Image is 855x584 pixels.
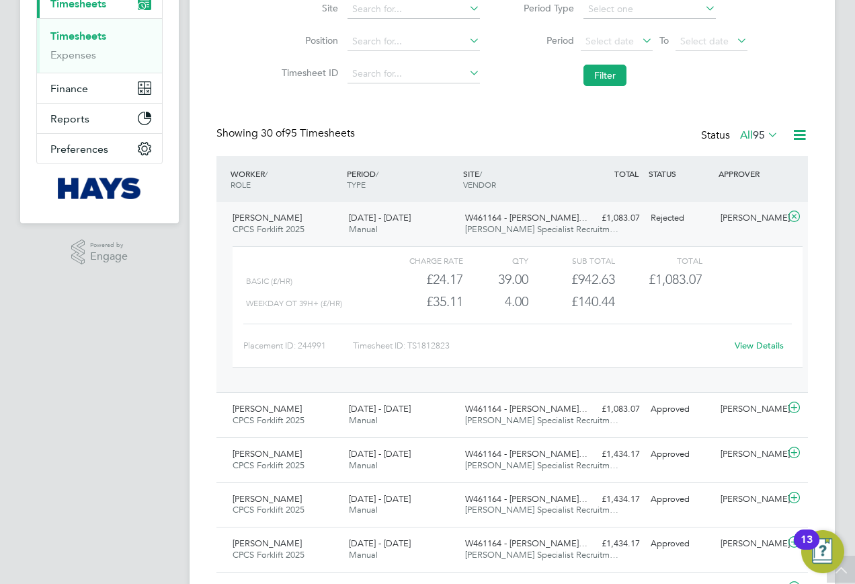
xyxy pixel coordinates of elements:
[465,223,618,235] span: [PERSON_NAME] Specialist Recruitm…
[349,223,378,235] span: Manual
[233,460,304,471] span: CPCS Forklift 2025
[278,2,338,14] label: Site
[349,460,378,471] span: Manual
[246,277,292,286] span: Basic (£/HR)
[528,291,615,313] div: £140.44
[376,252,463,268] div: Charge rate
[585,35,634,47] span: Select date
[575,488,645,511] div: £1,434.17
[701,126,781,145] div: Status
[463,252,528,268] div: QTY
[465,403,587,414] span: W461164 - [PERSON_NAME]…
[233,223,304,235] span: CPCS Forklift 2025
[645,488,715,511] div: Approved
[71,240,128,265] a: Powered byEngage
[465,493,587,505] span: W461164 - [PERSON_NAME]…
[353,335,726,357] div: Timesheet ID: TS1812823
[37,18,162,73] div: Timesheets
[278,67,338,79] label: Timesheet ID
[348,65,480,83] input: Search for...
[348,32,480,51] input: Search for...
[233,403,302,414] span: [PERSON_NAME]
[37,73,162,103] button: Finance
[376,291,463,313] div: £35.11
[233,538,302,549] span: [PERSON_NAME]
[575,398,645,421] div: £1,083.07
[37,104,162,133] button: Reports
[514,34,574,46] label: Period
[233,448,302,460] span: [PERSON_NAME]
[463,268,528,291] div: 39.00
[376,268,463,291] div: £24.17
[740,129,778,142] label: All
[349,538,411,549] span: [DATE] - [DATE]
[261,126,285,140] span: 30 of
[233,504,304,515] span: CPCS Forklift 2025
[715,207,785,229] div: [PERSON_NAME]
[715,443,785,466] div: [PERSON_NAME]
[715,533,785,555] div: [PERSON_NAME]
[246,299,342,308] span: Weekday OT 39h+ (£/HR)
[349,493,411,505] span: [DATE] - [DATE]
[465,212,587,223] span: W461164 - [PERSON_NAME]…
[227,161,343,196] div: WORKER
[460,161,576,196] div: SITE
[735,340,784,351] a: View Details
[349,549,378,560] span: Manual
[261,126,355,140] span: 95 Timesheets
[715,161,785,186] div: APPROVER
[463,291,528,313] div: 4.00
[50,143,108,155] span: Preferences
[583,65,626,86] button: Filter
[243,335,353,357] div: Placement ID: 244991
[655,32,673,49] span: To
[479,168,482,179] span: /
[349,414,378,426] span: Manual
[715,398,785,421] div: [PERSON_NAME]
[231,179,251,190] span: ROLE
[349,504,378,515] span: Manual
[645,207,715,229] div: Rejected
[349,403,411,414] span: [DATE] - [DATE]
[649,271,702,287] span: £1,083.07
[90,240,128,251] span: Powered by
[465,549,618,560] span: [PERSON_NAME] Specialist Recruitm…
[58,178,142,199] img: hays-logo-retina.png
[514,2,574,14] label: Period Type
[265,168,268,179] span: /
[615,252,702,268] div: Total
[801,540,813,557] div: 13
[614,168,639,179] span: TOTAL
[715,488,785,511] div: [PERSON_NAME]
[278,34,338,46] label: Position
[36,178,163,199] a: Go to home page
[233,493,302,505] span: [PERSON_NAME]
[645,161,715,186] div: STATUS
[463,179,496,190] span: VENDOR
[50,30,106,42] a: Timesheets
[645,398,715,421] div: Approved
[50,48,96,61] a: Expenses
[645,443,715,466] div: Approved
[233,414,304,426] span: CPCS Forklift 2025
[465,538,587,549] span: W461164 - [PERSON_NAME]…
[575,533,645,555] div: £1,434.17
[50,112,89,125] span: Reports
[801,530,844,573] button: Open Resource Center, 13 new notifications
[465,448,587,460] span: W461164 - [PERSON_NAME]…
[349,212,411,223] span: [DATE] - [DATE]
[645,533,715,555] div: Approved
[216,126,358,141] div: Showing
[376,168,378,179] span: /
[50,82,88,95] span: Finance
[347,179,366,190] span: TYPE
[753,129,765,142] span: 95
[465,460,618,471] span: [PERSON_NAME] Specialist Recruitm…
[233,549,304,560] span: CPCS Forklift 2025
[465,504,618,515] span: [PERSON_NAME] Specialist Recruitm…
[575,207,645,229] div: £1,083.07
[680,35,729,47] span: Select date
[343,161,460,196] div: PERIOD
[465,414,618,426] span: [PERSON_NAME] Specialist Recruitm…
[233,212,302,223] span: [PERSON_NAME]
